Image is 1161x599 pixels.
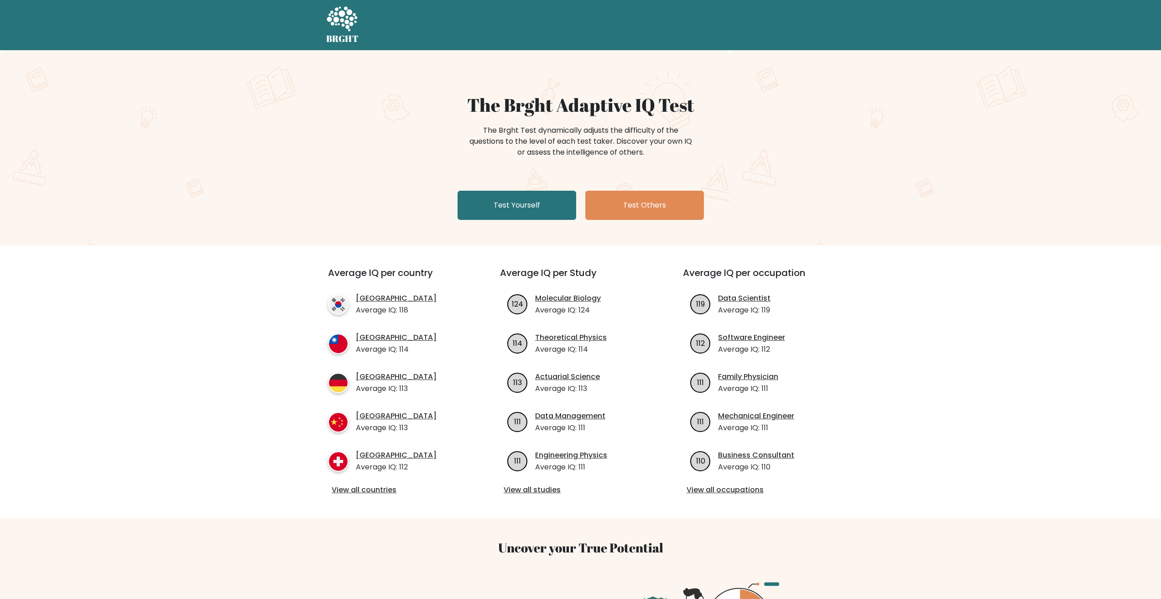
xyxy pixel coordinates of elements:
[500,267,661,289] h3: Average IQ per Study
[535,305,601,316] p: Average IQ: 124
[356,383,437,394] p: Average IQ: 113
[535,450,607,461] a: Engineering Physics
[285,540,876,556] h3: Uncover your True Potential
[535,371,600,382] a: Actuarial Science
[697,377,704,387] text: 111
[512,298,523,309] text: 124
[328,294,349,315] img: country
[326,33,359,44] h5: BRGHT
[328,267,467,289] h3: Average IQ per country
[514,455,521,466] text: 111
[696,298,705,309] text: 119
[458,191,576,220] a: Test Yourself
[356,344,437,355] p: Average IQ: 114
[535,344,607,355] p: Average IQ: 114
[467,125,695,158] div: The Brght Test dynamically adjusts the difficulty of the questions to the level of each test take...
[718,411,794,422] a: Mechanical Engineer
[535,332,607,343] a: Theoretical Physics
[718,371,778,382] a: Family Physician
[687,484,840,495] a: View all occupations
[356,462,437,473] p: Average IQ: 112
[535,422,605,433] p: Average IQ: 111
[514,416,521,427] text: 111
[356,411,437,422] a: [GEOGRAPHIC_DATA]
[504,484,657,495] a: View all studies
[328,412,349,432] img: country
[513,338,522,348] text: 114
[535,383,600,394] p: Average IQ: 113
[718,422,794,433] p: Average IQ: 111
[718,450,794,461] a: Business Consultant
[585,191,704,220] a: Test Others
[718,383,778,394] p: Average IQ: 111
[356,332,437,343] a: [GEOGRAPHIC_DATA]
[535,293,601,304] a: Molecular Biology
[356,422,437,433] p: Average IQ: 113
[718,305,771,316] p: Average IQ: 119
[326,4,359,47] a: BRGHT
[513,377,522,387] text: 113
[356,371,437,382] a: [GEOGRAPHIC_DATA]
[356,450,437,461] a: [GEOGRAPHIC_DATA]
[535,411,605,422] a: Data Management
[328,373,349,393] img: country
[356,305,437,316] p: Average IQ: 118
[535,462,607,473] p: Average IQ: 111
[683,267,844,289] h3: Average IQ per occupation
[332,484,463,495] a: View all countries
[718,293,771,304] a: Data Scientist
[356,293,437,304] a: [GEOGRAPHIC_DATA]
[696,338,705,348] text: 112
[328,333,349,354] img: country
[358,94,803,116] h1: The Brght Adaptive IQ Test
[718,344,785,355] p: Average IQ: 112
[696,455,705,466] text: 110
[328,451,349,472] img: country
[697,416,704,427] text: 111
[718,462,794,473] p: Average IQ: 110
[718,332,785,343] a: Software Engineer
